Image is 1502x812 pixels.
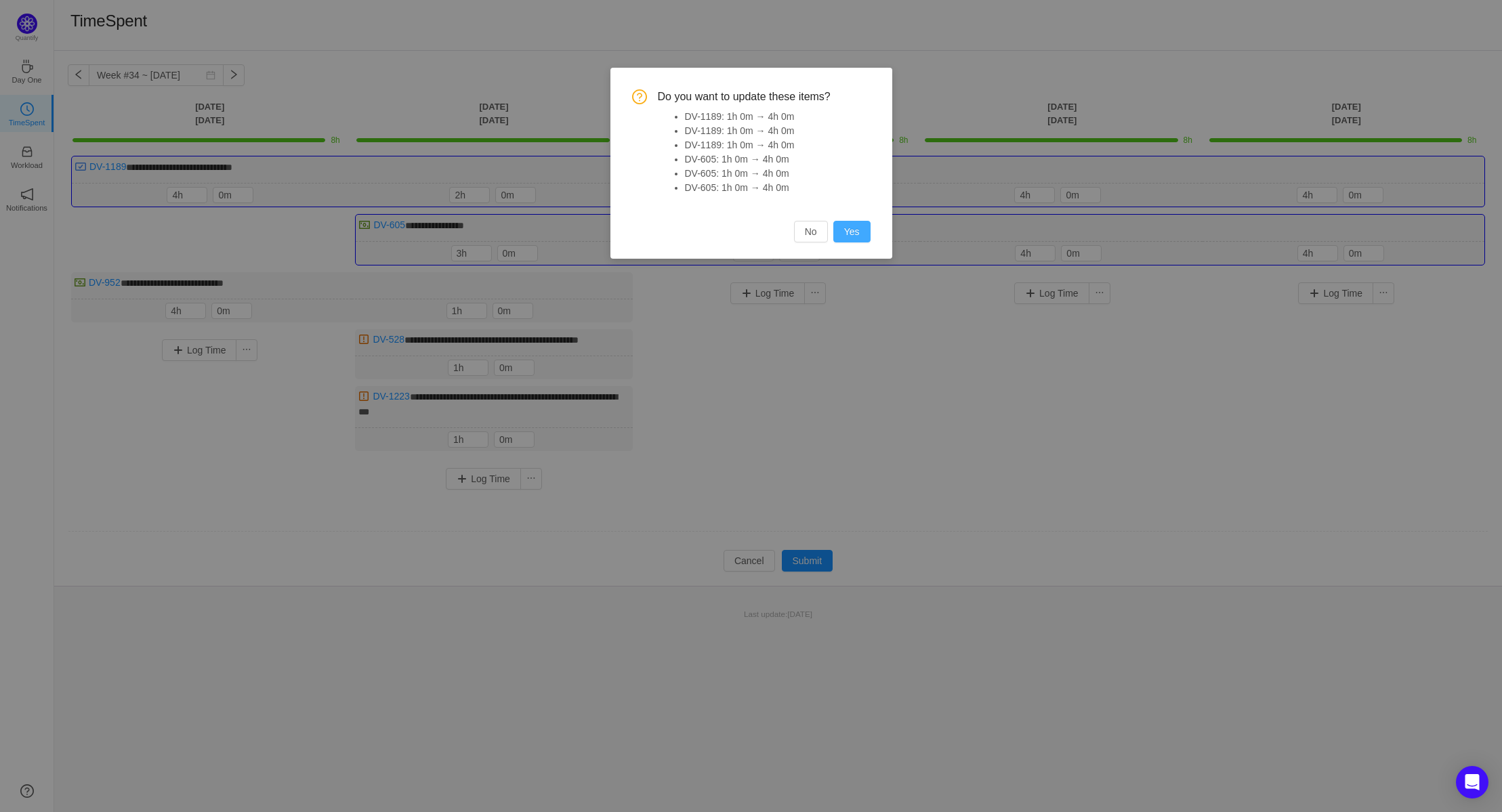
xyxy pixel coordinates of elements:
[685,152,871,167] li: DV-605: 1h 0m → 4h 0m
[632,89,647,104] i: icon: question-circle
[794,221,828,242] button: No
[1456,766,1488,798] div: Open Intercom Messenger
[658,89,871,104] span: Do you want to update these items?
[833,221,871,242] button: Yes
[685,138,871,152] li: DV-1189: 1h 0m → 4h 0m
[685,110,871,124] li: DV-1189: 1h 0m → 4h 0m
[685,167,871,181] li: DV-605: 1h 0m → 4h 0m
[685,181,871,195] li: DV-605: 1h 0m → 4h 0m
[685,124,871,138] li: DV-1189: 1h 0m → 4h 0m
